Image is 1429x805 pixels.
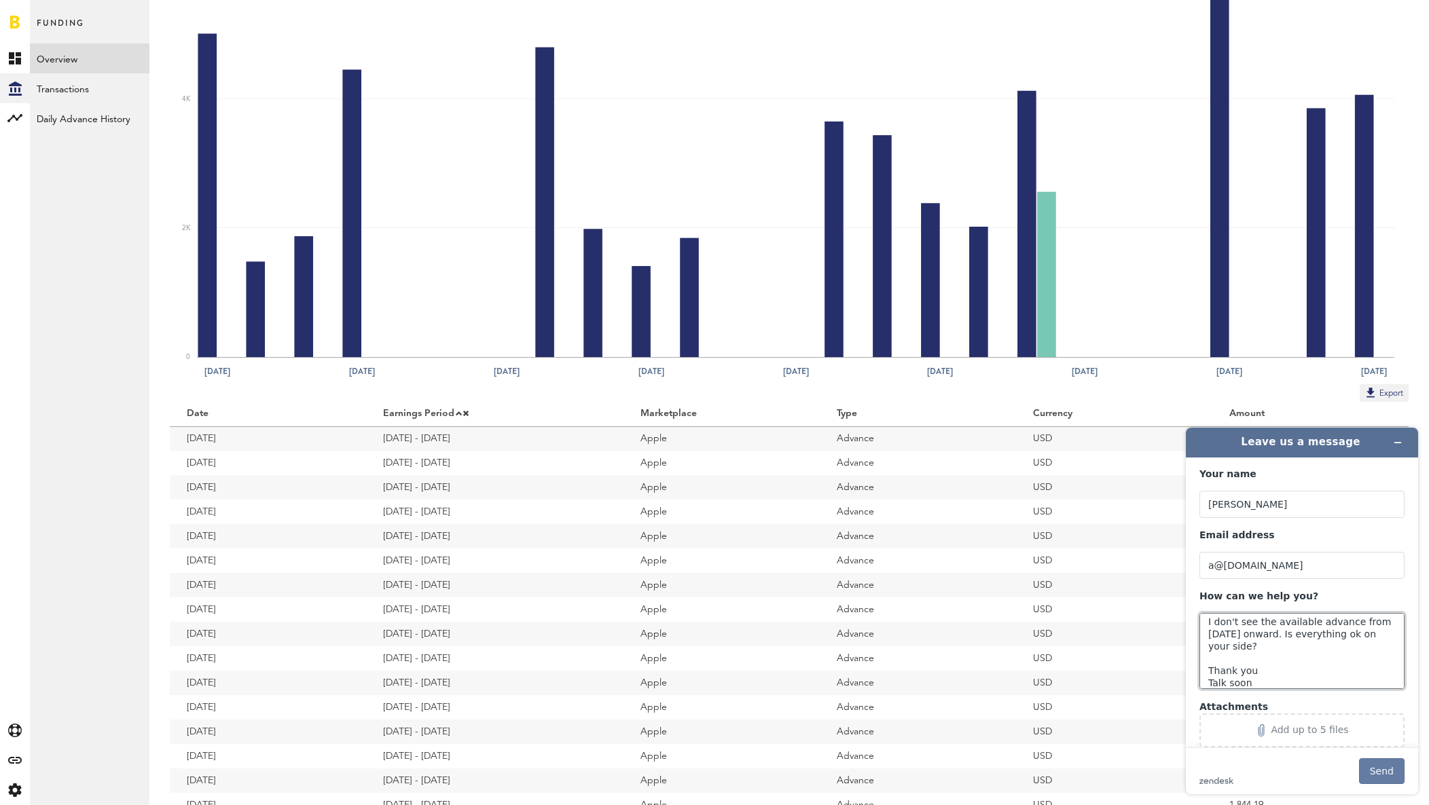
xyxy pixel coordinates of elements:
[623,768,820,793] td: Apple
[366,548,623,573] td: [DATE] - [DATE]
[623,695,820,719] td: Apple
[1016,451,1212,475] td: USD
[623,744,820,768] td: Apple
[29,10,77,22] span: Support
[170,768,366,793] td: [DATE]
[1072,365,1098,377] text: [DATE]
[820,573,1016,597] td: Advance
[170,719,366,744] td: [DATE]
[820,671,1016,695] td: Advance
[366,671,623,695] td: [DATE] - [DATE]
[170,622,366,646] td: [DATE]
[30,103,149,133] a: Daily Advance History
[366,719,623,744] td: [DATE] - [DATE]
[366,597,623,622] td: [DATE] - [DATE]
[1360,384,1409,402] button: Export
[1016,524,1212,548] td: USD
[820,500,1016,524] td: Advance
[623,548,820,573] td: Apple
[1175,417,1429,805] iframe: Find more information here
[820,475,1016,500] td: Advance
[1016,500,1212,524] td: USD
[783,365,809,377] text: [DATE]
[820,695,1016,719] td: Advance
[820,426,1016,451] td: Advance
[1016,475,1212,500] td: USD
[623,426,820,451] td: Apple
[1016,671,1212,695] td: USD
[366,622,623,646] td: [DATE] - [DATE]
[366,451,623,475] td: [DATE] - [DATE]
[366,426,623,451] td: [DATE] - [DATE]
[623,719,820,744] td: Apple
[187,409,210,418] ng-transclude: Date
[170,597,366,622] td: [DATE]
[1016,573,1212,597] td: USD
[1016,597,1212,622] td: USD
[182,96,191,102] text: 4K
[366,475,623,500] td: [DATE] - [DATE]
[623,646,820,671] td: Apple
[170,500,366,524] td: [DATE]
[623,622,820,646] td: Apple
[820,622,1016,646] td: Advance
[182,225,191,231] text: 2K
[640,409,698,418] ng-transclude: Marketplace
[30,73,149,103] a: Transactions
[170,426,366,451] td: [DATE]
[1016,695,1212,719] td: USD
[186,354,190,360] text: 0
[170,548,366,573] td: [DATE]
[366,524,623,548] td: [DATE] - [DATE]
[820,768,1016,793] td: Advance
[37,15,84,43] span: Funding
[1016,426,1212,451] td: USD
[366,695,623,719] td: [DATE] - [DATE]
[1016,622,1212,646] td: USD
[1016,768,1212,793] td: USD
[170,744,366,768] td: [DATE]
[820,524,1016,548] td: Advance
[820,744,1016,768] td: Advance
[820,597,1016,622] td: Advance
[170,451,366,475] td: [DATE]
[623,451,820,475] td: Apple
[366,744,623,768] td: [DATE] - [DATE]
[1229,409,1266,418] ng-transclude: Amount
[366,646,623,671] td: [DATE] - [DATE]
[623,671,820,695] td: Apple
[170,573,366,597] td: [DATE]
[366,500,623,524] td: [DATE] - [DATE]
[1361,365,1387,377] text: [DATE]
[170,695,366,719] td: [DATE]
[383,409,456,418] ng-transclude: Earnings Period
[1364,386,1377,399] img: Export
[623,475,820,500] td: Apple
[623,597,820,622] td: Apple
[170,475,366,500] td: [DATE]
[1016,646,1212,671] td: USD
[170,646,366,671] td: [DATE]
[820,548,1016,573] td: Advance
[349,365,375,377] text: [DATE]
[170,671,366,695] td: [DATE]
[623,573,820,597] td: Apple
[820,646,1016,671] td: Advance
[366,573,623,597] td: [DATE] - [DATE]
[623,524,820,548] td: Apple
[170,524,366,548] td: [DATE]
[623,500,820,524] td: Apple
[1033,409,1074,418] ng-transclude: Currency
[820,451,1016,475] td: Advance
[204,365,230,377] text: [DATE]
[30,43,149,73] a: Overview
